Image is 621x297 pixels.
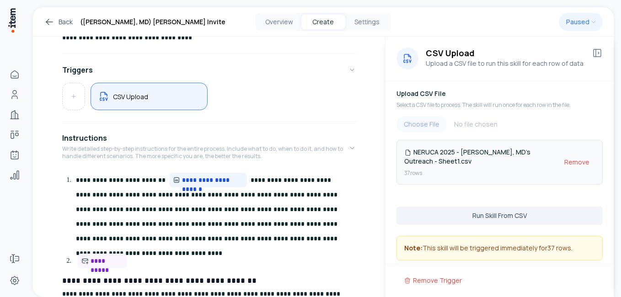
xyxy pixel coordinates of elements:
[62,57,356,83] button: Triggers
[396,271,469,290] button: Remove Trigger
[5,126,24,144] a: Deals
[396,207,603,225] button: Run Skill From CSV
[404,244,423,252] strong: Note:
[404,170,559,177] p: 37 row s
[5,166,24,184] a: Analytics
[5,146,24,164] a: Agents
[559,154,595,170] button: Remove
[62,125,356,171] button: InstructionsWrite detailed step-by-step instructions for the entire process. Include what to do, ...
[301,15,345,29] button: Create
[62,145,348,160] p: Write detailed step-by-step instructions for the entire process. Include what to do, when to do i...
[426,58,584,69] p: Upload a CSV file to run this skill for each row of data
[7,7,16,33] img: Item Brain Logo
[62,133,107,143] h4: Instructions
[426,48,584,58] h3: CSV Upload
[62,64,93,75] h4: Triggers
[62,83,356,117] div: Triggers
[5,65,24,84] a: Home
[80,16,225,27] h1: ([PERSON_NAME], MD) [PERSON_NAME] Invite
[396,101,603,109] p: Select a CSV file to process. The skill will run once for each row in the file.
[404,148,559,166] p: NERUCA 2025 - [PERSON_NAME], MD's Outreach - Sheet1.csv
[396,89,603,98] h5: Upload CSV File
[404,244,595,253] p: This skill will be triggered immediately for 37 rows .
[5,106,24,124] a: Companies
[5,85,24,104] a: People
[257,15,301,29] button: Overview
[113,92,148,101] h5: CSV Upload
[5,271,24,290] a: Settings
[44,16,73,27] a: Back
[5,249,24,268] a: Forms
[345,15,389,29] button: Settings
